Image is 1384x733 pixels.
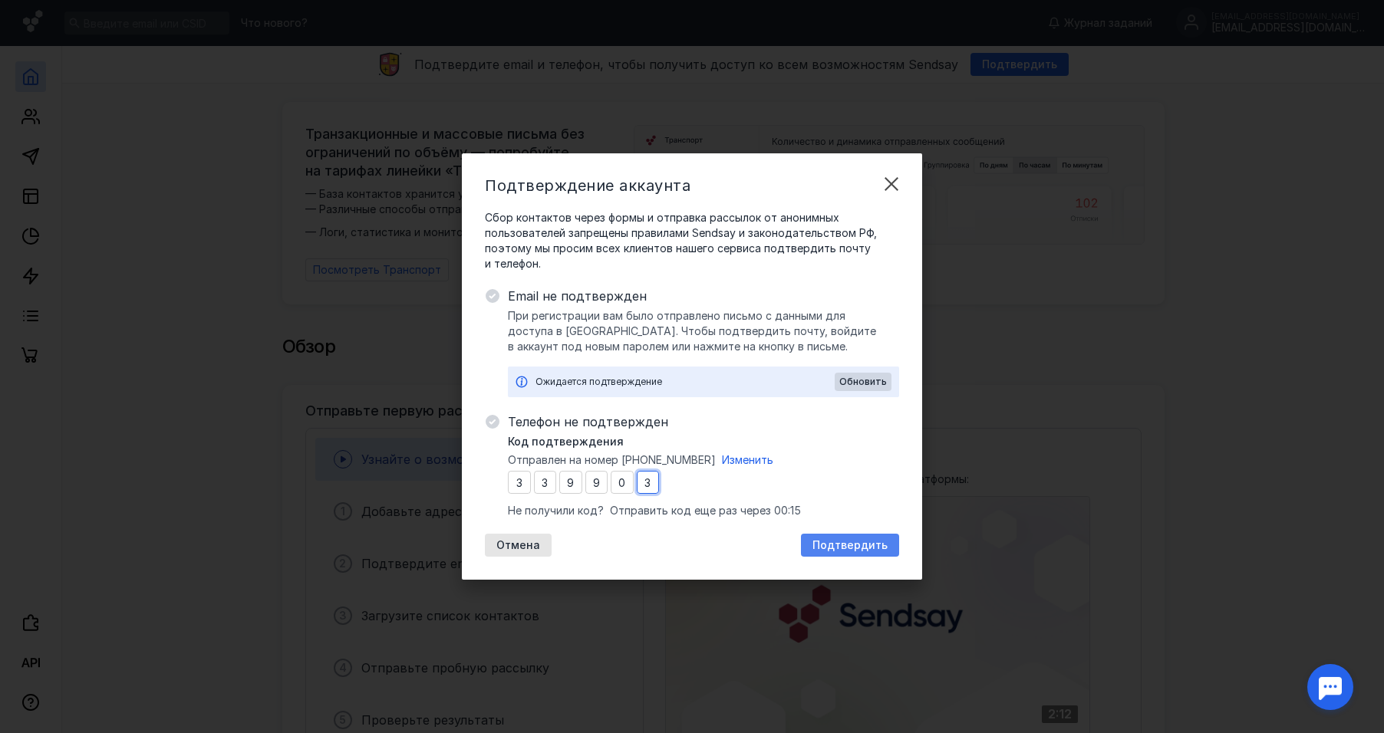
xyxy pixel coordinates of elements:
[610,504,801,517] span: Отправить код еще раз через 00:15
[508,413,899,431] span: Телефон не подтвержден
[839,376,887,387] span: Обновить
[508,287,899,305] span: Email не подтвержден
[585,471,608,494] input: 0
[611,471,634,494] input: 0
[835,373,891,391] button: Обновить
[508,308,899,354] span: При регистрации вам было отправлено письмо с данными для доступа в [GEOGRAPHIC_DATA]. Чтобы подтв...
[485,176,690,195] span: Подтверждение аккаунта
[534,471,557,494] input: 0
[496,539,540,552] span: Отмена
[722,452,773,468] button: Изменить
[508,452,716,468] span: Отправлен на номер [PHONE_NUMBER]
[559,471,582,494] input: 0
[801,534,899,557] button: Подтвердить
[535,374,835,390] div: Ожидается подтверждение
[722,453,773,466] span: Изменить
[485,534,552,557] button: Отмена
[508,471,531,494] input: 0
[508,503,604,518] span: Не получили код?
[508,434,624,449] span: Код подтверждения
[485,210,899,271] span: Сбор контактов через формы и отправка рассылок от анонимных пользователей запрещены правилами Sen...
[812,539,888,552] span: Подтвердить
[637,471,660,494] input: 0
